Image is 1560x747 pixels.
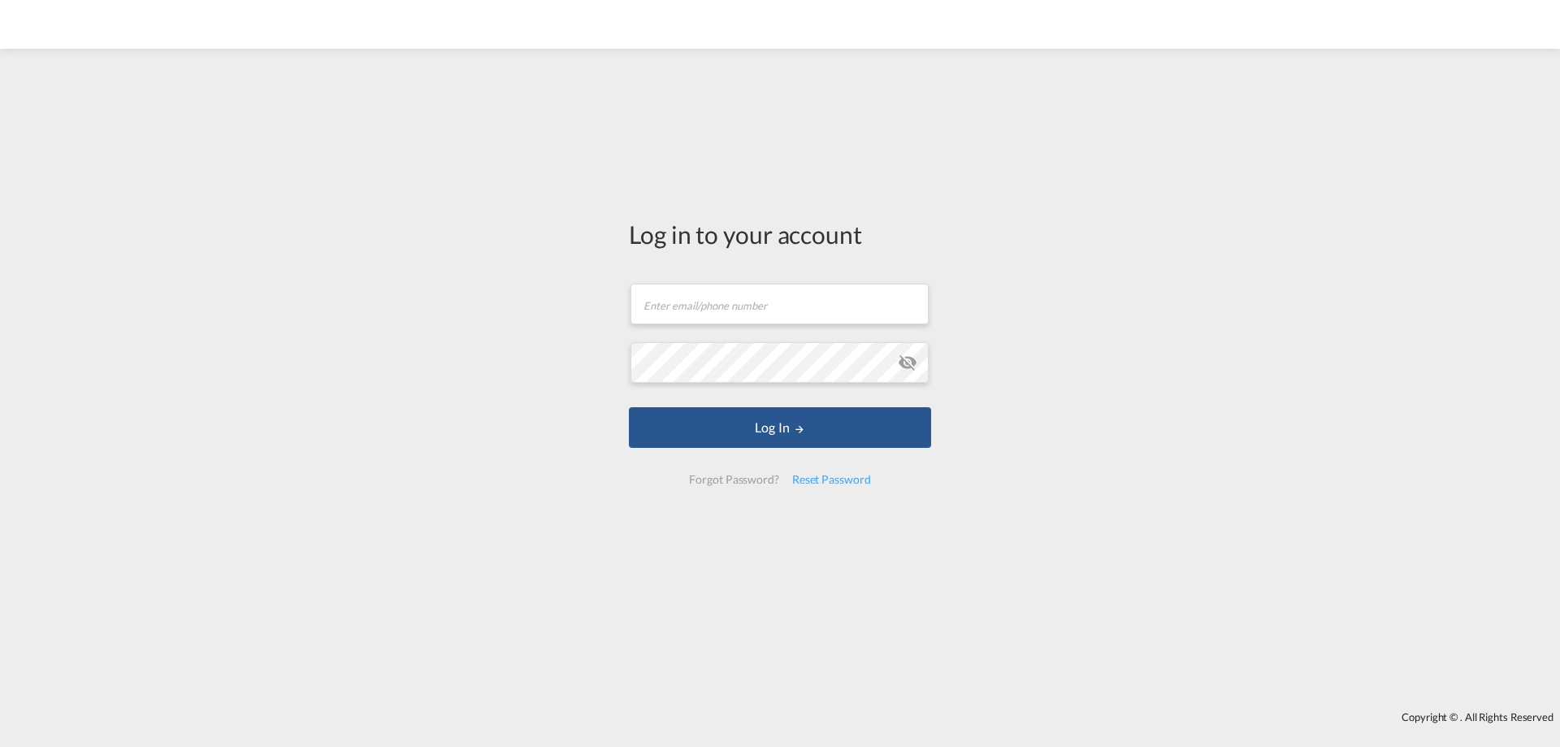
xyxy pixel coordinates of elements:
input: Enter email/phone number [630,284,929,324]
div: Reset Password [786,465,877,494]
div: Forgot Password? [682,465,785,494]
button: LOGIN [629,407,931,448]
md-icon: icon-eye-off [898,353,917,372]
div: Log in to your account [629,217,931,251]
